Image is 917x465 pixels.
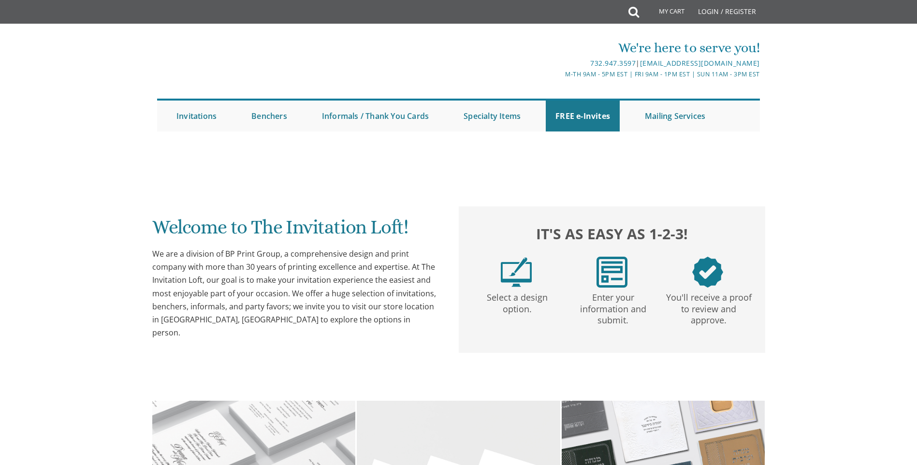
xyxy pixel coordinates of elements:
div: M-Th 9am - 5pm EST | Fri 9am - 1pm EST | Sun 11am - 3pm EST [359,69,760,79]
h1: Welcome to The Invitation Loft! [152,217,439,245]
div: We're here to serve you! [359,38,760,58]
p: Select a design option. [471,288,563,315]
a: Informals / Thank You Cards [312,101,438,131]
h2: It's as easy as 1-2-3! [468,223,756,245]
img: step3.png [692,257,723,288]
a: My Cart [638,1,691,25]
a: Benchers [242,101,297,131]
a: Mailing Services [635,101,715,131]
a: FREE e-Invites [546,101,620,131]
a: Specialty Items [454,101,530,131]
p: Enter your information and submit. [567,288,659,326]
img: step2.png [597,257,627,288]
div: We are a division of BP Print Group, a comprehensive design and print company with more than 30 y... [152,247,439,339]
img: step1.png [501,257,532,288]
a: [EMAIL_ADDRESS][DOMAIN_NAME] [640,58,760,68]
a: 732.947.3597 [590,58,636,68]
p: You'll receive a proof to review and approve. [663,288,755,326]
a: Invitations [167,101,226,131]
div: | [359,58,760,69]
